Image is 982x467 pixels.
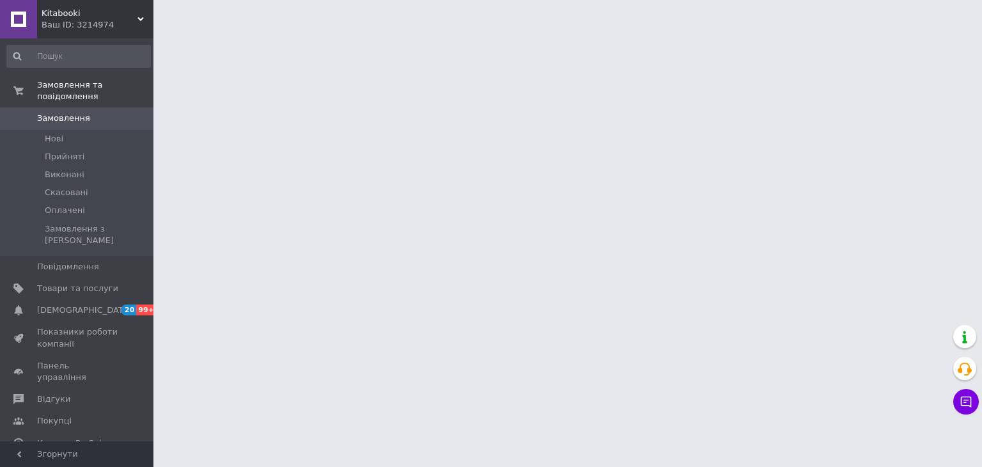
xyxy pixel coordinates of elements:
span: Kitabooki [42,8,137,19]
span: 99+ [136,305,157,315]
span: Замовлення та повідомлення [37,79,153,102]
span: Замовлення [37,113,90,124]
span: Показники роботи компанії [37,326,118,349]
span: Товари та послуги [37,283,118,294]
span: Панель управління [37,360,118,383]
span: Замовлення з [PERSON_NAME] [45,223,150,246]
div: Ваш ID: 3214974 [42,19,153,31]
input: Пошук [6,45,151,68]
span: Нові [45,133,63,145]
span: Відгуки [37,393,70,405]
button: Чат з покупцем [953,389,979,415]
span: Прийняті [45,151,84,162]
span: Скасовані [45,187,88,198]
span: Повідомлення [37,261,99,273]
span: Оплачені [45,205,85,216]
span: Покупці [37,415,72,427]
span: 20 [121,305,136,315]
span: [DEMOGRAPHIC_DATA] [37,305,132,316]
span: Каталог ProSale [37,438,106,449]
span: Виконані [45,169,84,180]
